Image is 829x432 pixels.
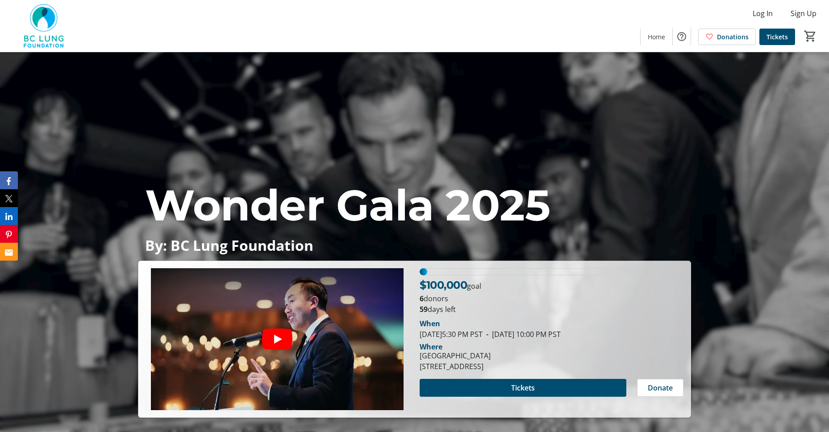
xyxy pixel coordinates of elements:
span: Donations [717,32,749,42]
p: days left [420,304,683,315]
button: Sign Up [783,6,824,21]
span: Wonder Gala 2025 [145,179,550,231]
span: Sign Up [791,8,817,19]
a: Home [641,29,672,45]
span: Home [648,32,665,42]
div: When [420,318,440,329]
span: $100,000 [420,278,467,291]
span: 59 [420,304,428,314]
span: [DATE] 5:30 PM PST [420,329,483,339]
button: Log In [746,6,780,21]
span: [DATE] 10:00 PM PST [483,329,561,339]
button: Help [673,28,691,46]
p: donors [420,293,683,304]
button: Donate [637,379,683,397]
button: Tickets [420,379,626,397]
div: [GEOGRAPHIC_DATA] [420,350,491,361]
button: Cart [802,28,818,44]
img: BC Lung Foundation's Logo [5,4,85,48]
b: 6 [420,294,424,303]
p: goal [420,277,481,293]
div: Where [420,343,442,350]
button: Play video [262,328,292,350]
span: - [483,329,492,339]
span: Tickets [511,382,535,393]
a: Donations [698,29,756,45]
div: [STREET_ADDRESS] [420,361,491,372]
p: By: BC Lung Foundation [145,237,683,253]
span: Log In [753,8,773,19]
div: 2.7199999999999998% of fundraising goal reached [420,268,683,275]
a: Tickets [759,29,795,45]
span: Donate [648,382,673,393]
span: Tickets [767,32,788,42]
